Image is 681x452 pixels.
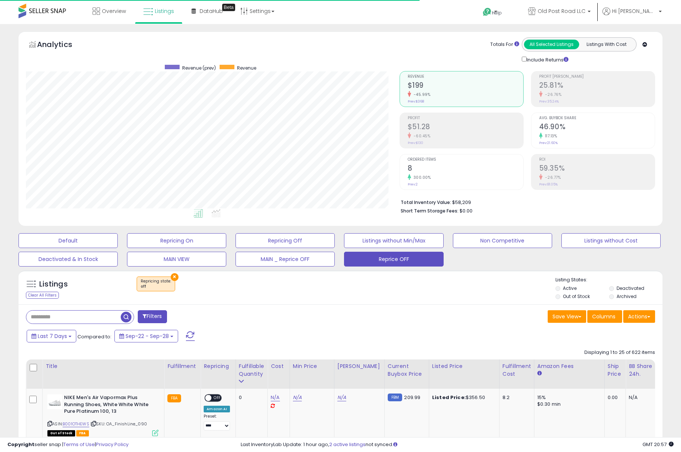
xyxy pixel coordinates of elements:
h2: 59.35% [539,164,655,174]
div: Include Returns [516,55,577,64]
button: All Selected Listings [524,40,579,49]
button: Listings without Min/Max [344,233,443,248]
a: 2 active listings [329,441,365,448]
button: Repricing Off [236,233,335,248]
span: Help [492,10,502,16]
div: 15% [537,394,599,401]
span: Overview [102,7,126,15]
h2: 46.90% [539,123,655,133]
small: 300.00% [411,175,431,180]
span: | SKU: OA_FinishLine_090 [90,421,147,427]
span: Ordered Items [408,158,523,162]
button: MAIN _ Reprice OFF [236,252,335,267]
small: 117.13% [543,133,557,139]
small: Amazon Fees. [537,370,542,377]
div: Clear All Filters [26,292,59,299]
button: Save View [548,310,586,323]
a: N/A [271,394,280,401]
div: Fulfillment [167,362,197,370]
button: Repricing On [127,233,226,248]
small: FBM [388,394,402,401]
button: MAIN VIEW [127,252,226,267]
label: Active [563,285,577,291]
span: 209.99 [404,394,420,401]
span: Revenue [237,65,256,71]
span: Columns [592,313,615,320]
div: Last InventoryLab Update: 1 hour ago, not synced. [241,441,674,448]
span: Hi [PERSON_NAME] [612,7,657,15]
div: Cost [271,362,287,370]
button: Listings without Cost [561,233,661,248]
label: Out of Stock [563,293,590,299]
span: Avg. Buybox Share [539,116,655,120]
div: N/A [629,394,653,401]
b: NIKE Men's Air Vapormax Plus Running Shoes, White White White Pure Platinum 100, 13 [64,394,154,417]
h2: $199 [408,81,523,91]
button: Sep-22 - Sep-28 [114,330,178,342]
small: Prev: 81.05% [539,182,558,187]
span: DataHub [200,7,223,15]
button: Actions [623,310,655,323]
div: Displaying 1 to 25 of 622 items [584,349,655,356]
div: Amazon Fees [537,362,601,370]
span: Compared to: [77,333,111,340]
div: [PERSON_NAME] [337,362,381,370]
p: Listing States: [555,277,662,284]
small: FBA [167,394,181,402]
a: Help [477,2,516,24]
div: off [141,284,171,289]
div: Listed Price [432,362,496,370]
h5: Analytics [37,39,87,51]
small: -60.45% [411,133,431,139]
div: Min Price [293,362,331,370]
b: Short Term Storage Fees: [401,208,458,214]
a: Terms of Use [63,441,95,448]
button: Reprice OFF [344,252,443,267]
a: Hi [PERSON_NAME] [602,7,662,24]
div: Ship Price [608,362,622,378]
span: Sep-22 - Sep-28 [126,332,169,340]
h5: Listings [39,279,68,289]
small: Prev: 2 [408,182,418,187]
span: Last 7 Days [38,332,67,340]
button: × [171,273,178,281]
strong: Copyright [7,441,34,448]
img: 31pPgKePwYL._SL40_.jpg [47,394,62,409]
div: Preset: [204,414,230,431]
li: $58,209 [401,197,650,206]
h2: 25.81% [539,81,655,91]
label: Deactivated [617,285,644,291]
a: N/A [293,394,302,401]
small: -45.99% [411,92,431,97]
div: Tooltip anchor [222,4,235,11]
div: $0.30 min [537,401,599,408]
button: Non Competitive [453,233,552,248]
a: Privacy Policy [96,441,128,448]
div: 8.2 [503,394,528,401]
small: -26.76% [543,92,562,97]
button: Columns [587,310,622,323]
span: Old Post Road LLC [538,7,585,15]
div: 0.00 [608,394,620,401]
small: Prev: $130 [408,141,423,145]
span: Revenue (prev) [182,65,216,71]
button: Listings With Cost [579,40,634,49]
b: Total Inventory Value: [401,199,451,205]
label: Archived [617,293,637,299]
div: Title [46,362,161,370]
button: Default [19,233,118,248]
span: Revenue [408,75,523,79]
div: Totals For [490,41,519,48]
span: 2025-10-6 20:57 GMT [642,441,674,448]
h2: 8 [408,164,523,174]
button: Deactivated & In Stock [19,252,118,267]
div: seller snap | | [7,441,128,448]
a: B001OTHEWS [63,421,89,427]
div: Current Buybox Price [388,362,426,378]
span: ROI [539,158,655,162]
small: Prev: 21.60% [539,141,558,145]
span: OFF [212,395,224,401]
span: Repricing state : [141,278,171,289]
small: Prev: 35.24% [539,99,559,104]
div: Fulfillable Quantity [239,362,264,378]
